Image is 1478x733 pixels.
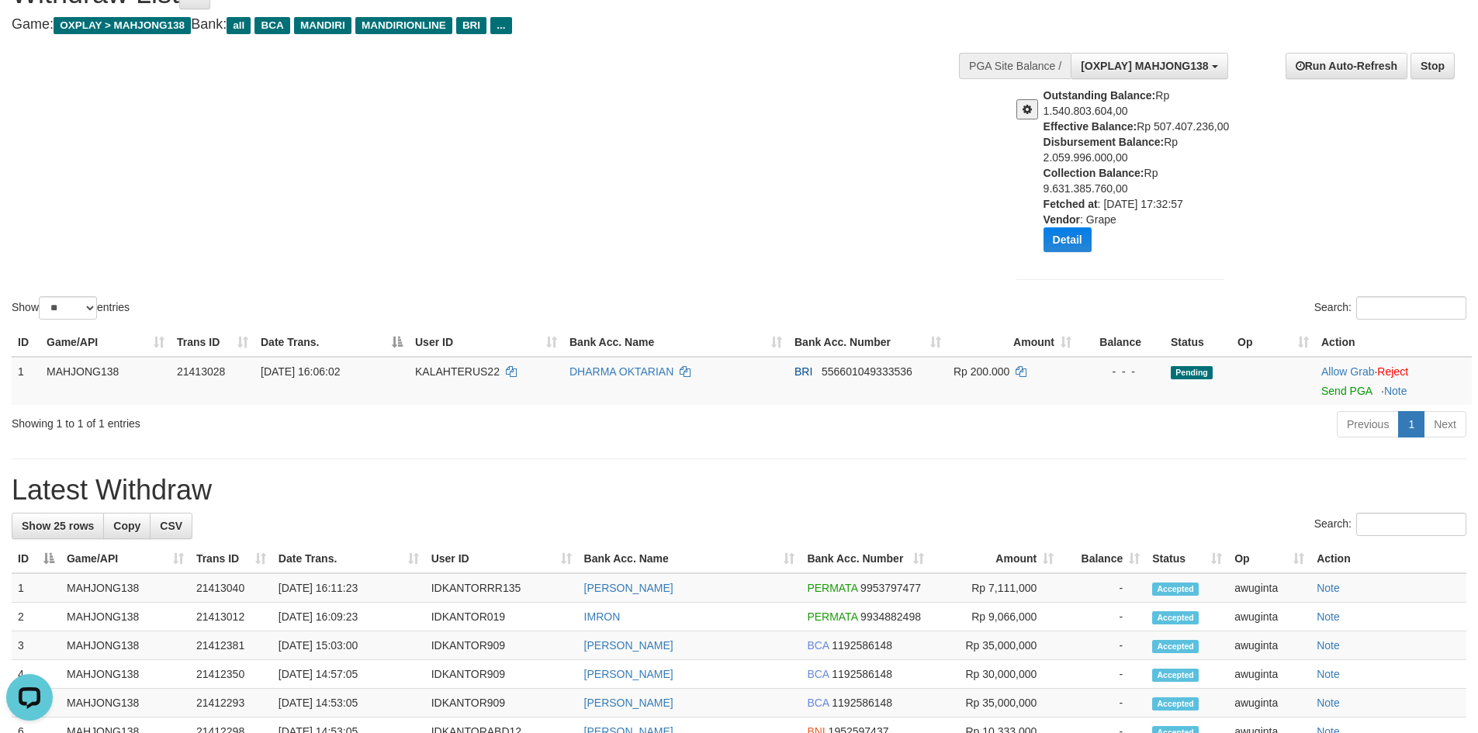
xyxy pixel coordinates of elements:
[1152,583,1199,596] span: Accepted
[807,668,829,680] span: BCA
[190,603,272,631] td: 21413012
[1152,669,1199,682] span: Accepted
[12,357,40,405] td: 1
[150,513,192,539] a: CSV
[794,365,812,378] span: BRI
[1044,167,1144,179] b: Collection Balance:
[254,17,289,34] span: BCA
[930,545,1060,573] th: Amount: activate to sort column ascending
[832,639,892,652] span: Copy 1192586148 to clipboard
[425,545,578,573] th: User ID: activate to sort column ascending
[1044,213,1080,226] b: Vendor
[1165,328,1231,357] th: Status
[272,660,425,689] td: [DATE] 14:57:05
[860,610,921,623] span: Copy 9934882498 to clipboard
[930,660,1060,689] td: Rp 30,000,000
[12,660,61,689] td: 4
[12,603,61,631] td: 2
[1146,545,1228,573] th: Status: activate to sort column ascending
[1310,545,1466,573] th: Action
[1321,365,1374,378] a: Allow Grab
[1398,411,1424,437] a: 1
[584,697,673,709] a: [PERSON_NAME]
[1044,89,1156,102] b: Outstanding Balance:
[1411,53,1455,79] a: Stop
[227,17,251,34] span: all
[1060,689,1146,717] td: -
[1152,640,1199,653] span: Accepted
[930,689,1060,717] td: Rp 35,000,000
[1152,611,1199,624] span: Accepted
[1315,328,1472,357] th: Action
[1321,385,1372,397] a: Send PGA
[1152,697,1199,711] span: Accepted
[12,475,1466,506] h1: Latest Withdraw
[12,513,104,539] a: Show 25 rows
[1377,365,1408,378] a: Reject
[190,689,272,717] td: 21412293
[860,582,921,594] span: Copy 9953797477 to clipboard
[1424,411,1466,437] a: Next
[569,365,673,378] a: DHARMA OKTARIAN
[801,545,930,573] th: Bank Acc. Number: activate to sort column ascending
[1060,603,1146,631] td: -
[1060,660,1146,689] td: -
[261,365,340,378] span: [DATE] 16:06:02
[788,328,947,357] th: Bank Acc. Number: activate to sort column ascending
[1315,357,1472,405] td: ·
[177,365,225,378] span: 21413028
[1317,668,1340,680] a: Note
[12,328,40,357] th: ID
[584,610,621,623] a: IMRON
[61,689,190,717] td: MAHJONG138
[171,328,254,357] th: Trans ID: activate to sort column ascending
[254,328,409,357] th: Date Trans.: activate to sort column descending
[1078,328,1165,357] th: Balance
[190,545,272,573] th: Trans ID: activate to sort column ascending
[61,573,190,603] td: MAHJONG138
[822,365,912,378] span: Copy 556601049333536 to clipboard
[1081,60,1208,72] span: [OXPLAY] MAHJONG138
[1044,136,1165,148] b: Disbursement Balance:
[6,6,53,53] button: Open LiveChat chat widget
[61,660,190,689] td: MAHJONG138
[272,689,425,717] td: [DATE] 14:53:05
[12,545,61,573] th: ID: activate to sort column descending
[113,520,140,532] span: Copy
[947,328,1078,357] th: Amount: activate to sort column ascending
[1044,120,1137,133] b: Effective Balance:
[272,631,425,660] td: [DATE] 15:03:00
[425,573,578,603] td: IDKANTORRR135
[1228,631,1310,660] td: awuginta
[355,17,452,34] span: MANDIRIONLINE
[1317,610,1340,623] a: Note
[61,603,190,631] td: MAHJONG138
[415,365,500,378] span: KALAHTERUS22
[490,17,511,34] span: ...
[1044,227,1092,252] button: Detail
[456,17,486,34] span: BRI
[1044,88,1236,264] div: Rp 1.540.803.604,00 Rp 507.407.236,00 Rp 2.059.996.000,00 Rp 9.631.385.760,00 : [DATE] 17:32:57 :...
[832,668,892,680] span: Copy 1192586148 to clipboard
[1228,603,1310,631] td: awuginta
[1060,545,1146,573] th: Balance: activate to sort column ascending
[294,17,351,34] span: MANDIRI
[1228,689,1310,717] td: awuginta
[1356,296,1466,320] input: Search:
[425,631,578,660] td: IDKANTOR909
[190,573,272,603] td: 21413040
[807,610,857,623] span: PERMATA
[1228,573,1310,603] td: awuginta
[1286,53,1407,79] a: Run Auto-Refresh
[584,668,673,680] a: [PERSON_NAME]
[578,545,801,573] th: Bank Acc. Name: activate to sort column ascending
[425,689,578,717] td: IDKANTOR909
[12,296,130,320] label: Show entries
[1356,513,1466,536] input: Search:
[1228,660,1310,689] td: awuginta
[409,328,563,357] th: User ID: activate to sort column ascending
[40,357,171,405] td: MAHJONG138
[12,631,61,660] td: 3
[61,631,190,660] td: MAHJONG138
[1321,365,1377,378] span: ·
